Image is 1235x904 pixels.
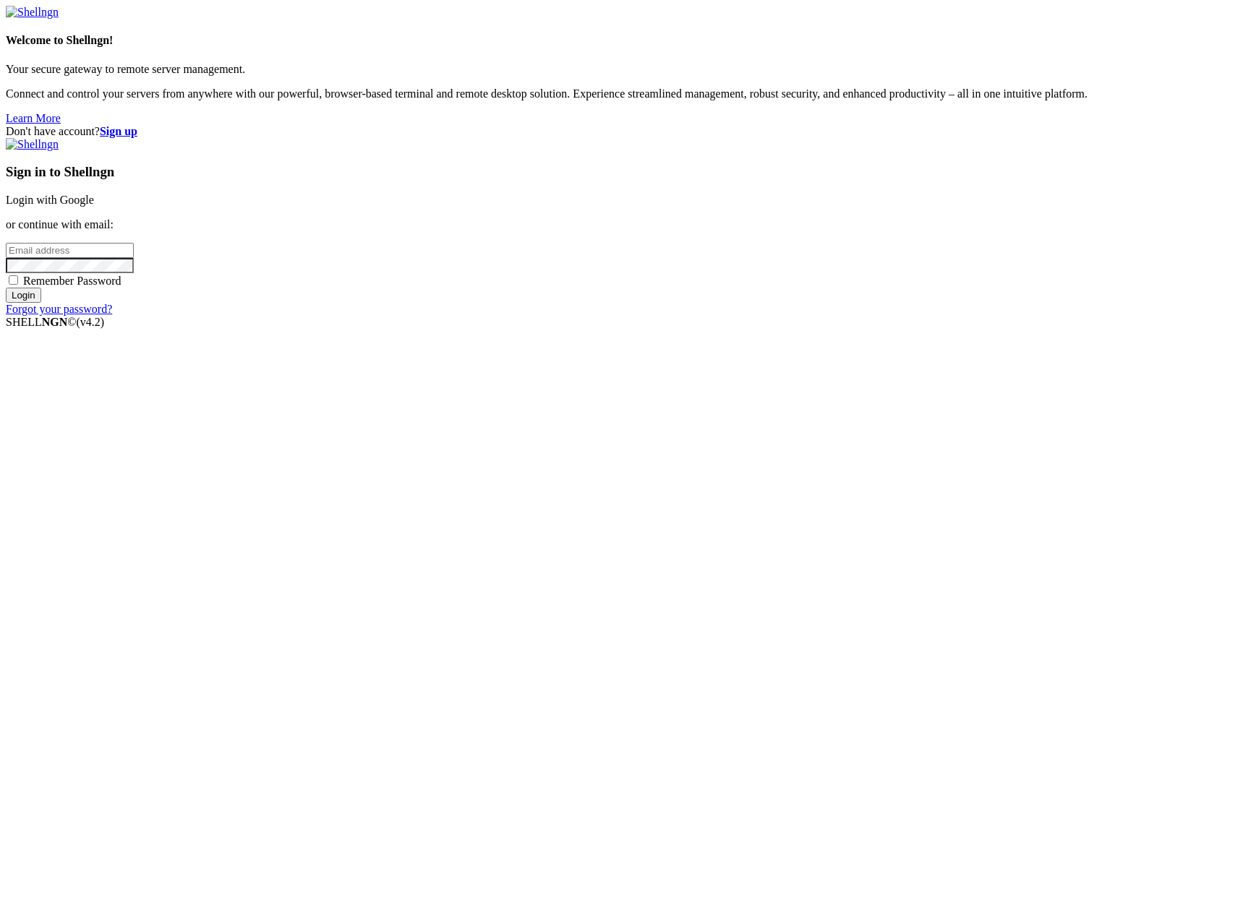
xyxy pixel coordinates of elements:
a: Forgot your password? [6,303,112,315]
input: Remember Password [9,275,18,285]
p: Connect and control your servers from anywhere with our powerful, browser-based terminal and remo... [6,87,1229,100]
h3: Sign in to Shellngn [6,164,1229,180]
h4: Welcome to Shellngn! [6,34,1229,47]
span: SHELL © [6,316,104,328]
p: or continue with email: [6,218,1229,231]
div: Don't have account? [6,125,1229,138]
img: Shellngn [6,138,59,151]
a: Login with Google [6,194,94,206]
b: NGN [42,316,68,328]
input: Login [6,288,41,303]
input: Email address [6,243,134,258]
img: Shellngn [6,6,59,19]
p: Your secure gateway to remote server management. [6,63,1229,76]
a: Learn More [6,112,61,124]
span: 4.2.0 [77,316,105,328]
span: Remember Password [23,275,121,287]
a: Sign up [100,125,137,137]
